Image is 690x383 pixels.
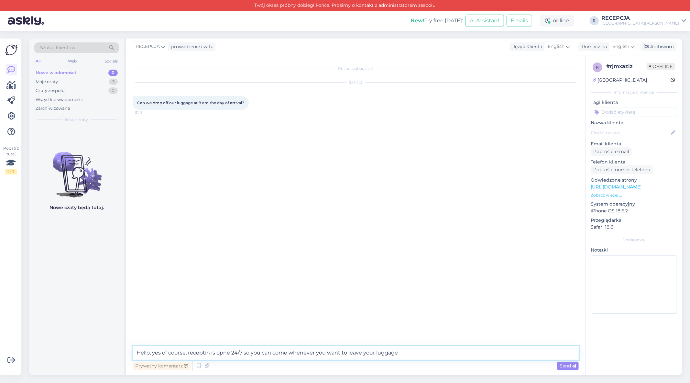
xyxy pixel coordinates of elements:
input: Dodaj nazwę [591,129,670,136]
button: AI Assistant [465,15,504,27]
div: Poproś o numer telefonu [591,165,653,174]
textarea: Hello, yes of course, receptin is opne 24/7 so you can come whenever you want to leave your luggage [133,346,579,360]
div: Czaty zespołu [36,87,65,94]
p: Nazwa klienta [591,119,677,126]
span: Szukaj klientów [40,44,75,51]
span: Can we drop off our luggage at 8 am the day of arrival? [137,100,244,105]
div: Zarchiwizowane [36,105,70,112]
div: R [590,16,599,25]
div: Informacje o kliencie [591,89,677,95]
p: Telefon klienta [591,159,677,165]
div: Tłumacz na [578,43,607,50]
span: English [548,43,564,50]
p: Email klienta [591,141,677,147]
div: Rozpoczął się czat [133,66,579,72]
span: English [612,43,629,50]
div: [GEOGRAPHIC_DATA][PERSON_NAME] [601,21,679,26]
div: RECEPCJA [601,16,679,21]
div: Socials [103,57,119,65]
div: Archiwum [641,42,676,51]
div: 3 [109,79,118,85]
img: No chats [29,140,124,198]
div: Moje czaty [36,79,58,85]
div: 0 [108,70,118,76]
span: Send [560,363,576,369]
div: All [34,57,42,65]
p: iPhone OS 18.6.2 [591,208,677,214]
div: Prywatny komentarz [133,362,191,370]
p: Odwiedzone strony [591,177,677,184]
img: Askly Logo [5,44,17,56]
span: Offline [647,63,675,70]
p: Notatki [591,247,677,253]
div: prowadzenie czatu [169,43,214,50]
p: System operacyjny [591,201,677,208]
span: r [596,65,599,70]
span: RECEPCJA [136,43,160,50]
b: New! [411,17,424,24]
a: [URL][DOMAIN_NAME] [591,184,641,190]
a: RECEPCJA[GEOGRAPHIC_DATA][PERSON_NAME] [601,16,686,26]
div: Popatrz tutaj [5,145,17,175]
div: 2 / 3 [5,169,17,175]
p: Przeglądarka [591,217,677,224]
div: Try free [DATE]: [411,17,463,25]
button: Emails [507,15,532,27]
span: Nowe czaty [65,117,88,123]
p: Zobacz więcej ... [591,192,677,198]
div: online [540,15,574,27]
div: # rjmxazlz [606,62,647,70]
div: Nowe wiadomości [36,70,76,76]
div: [DATE] [133,79,579,85]
div: [GEOGRAPHIC_DATA] [593,77,647,84]
div: Wszystkie wiadomości [36,96,83,103]
p: Tagi klienta [591,99,677,106]
div: 0 [108,87,118,94]
input: Dodać etykietę [591,107,677,117]
div: Web [67,57,78,65]
p: Nowe czaty będą tutaj. [49,204,104,211]
div: Język Klienta [510,43,542,50]
div: Dodatkowy [591,237,677,243]
div: Poproś o e-mail [591,147,632,156]
span: 13:41 [135,110,159,115]
p: Safari 18.6 [591,224,677,231]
